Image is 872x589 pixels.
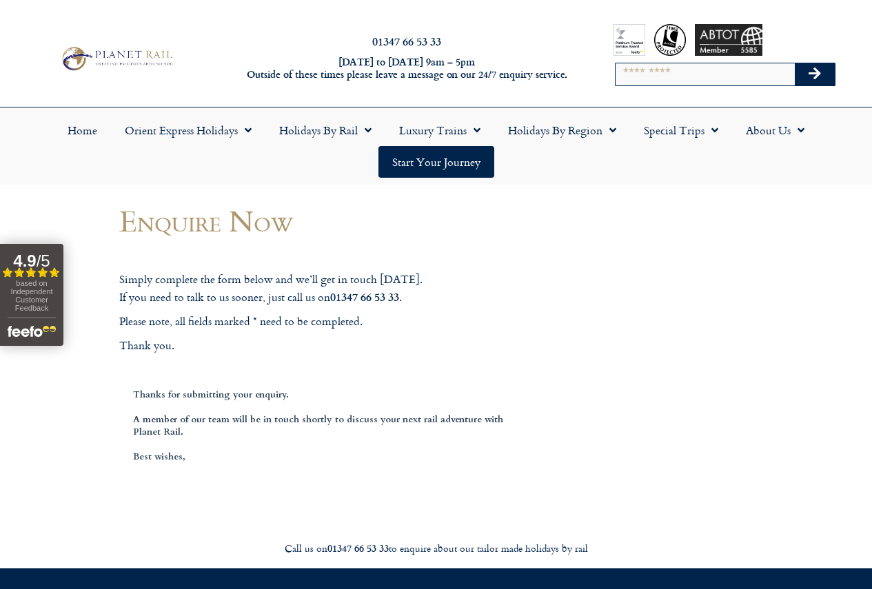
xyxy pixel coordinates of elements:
a: Luxury Trains [385,114,494,146]
strong: 01347 66 53 33 [330,289,399,304]
img: Planet Rail Train Holidays Logo [57,44,176,73]
a: 01347 66 53 33 [372,33,441,49]
h1: Enquire Now [119,205,533,237]
h6: [DATE] to [DATE] 9am – 5pm Outside of these times please leave a message on our 24/7 enquiry serv... [236,56,578,81]
div: Call us on to enquire about our tailor made holidays by rail [50,542,822,555]
p: Thank you. [119,337,533,355]
p: Please note, all fields marked * need to be completed. [119,313,533,331]
a: About Us [732,114,818,146]
nav: Menu [7,114,865,178]
a: Start your Journey [378,146,494,178]
button: Search [795,63,835,85]
p: Simply complete the form below and we’ll get in touch [DATE]. If you need to talk to us sooner, j... [119,271,533,307]
a: Holidays by Region [494,114,630,146]
a: Home [54,114,111,146]
a: Orient Express Holidays [111,114,265,146]
a: Special Trips [630,114,732,146]
iframe: Form 0 [133,389,519,475]
strong: 01347 66 53 33 [327,541,389,555]
a: Holidays by Rail [265,114,385,146]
